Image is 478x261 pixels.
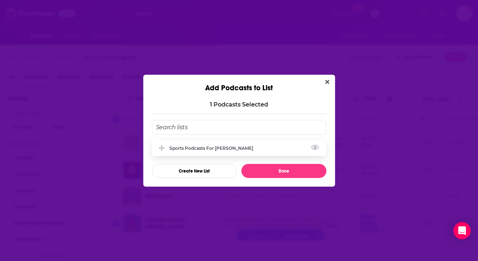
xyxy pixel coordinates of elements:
[152,120,326,178] div: Add Podcast To List
[152,140,326,156] div: Sports podcasts for April Verrett
[210,101,268,108] p: 1 Podcast s Selected
[241,164,326,178] button: Done
[152,120,326,135] input: Search lists
[169,145,258,151] div: Sports podcasts for [PERSON_NAME]
[152,164,237,178] button: Create New List
[322,78,332,87] button: Close
[453,222,471,239] div: Open Intercom Messenger
[143,75,335,92] div: Add Podcasts to List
